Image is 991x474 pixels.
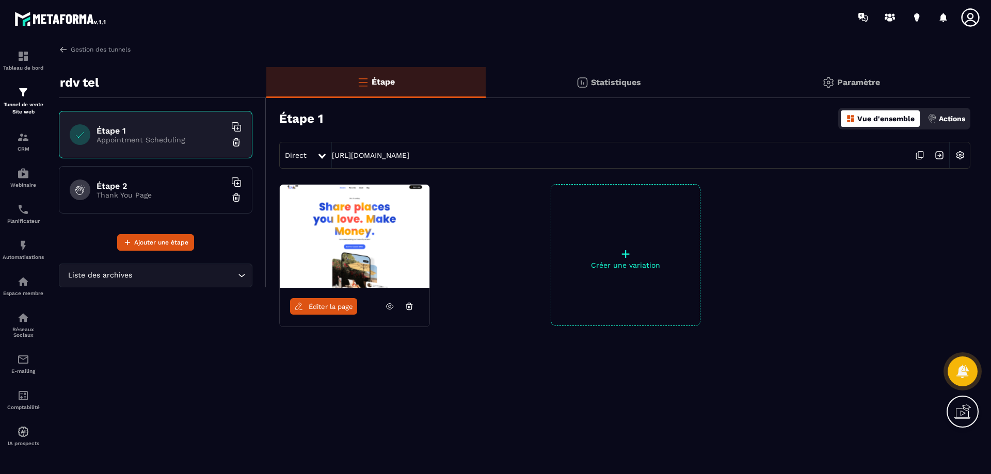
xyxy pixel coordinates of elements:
a: Éditer la page [290,298,357,315]
a: formationformationTunnel de vente Site web [3,78,44,123]
img: dashboard-orange.40269519.svg [846,114,855,123]
img: scheduler [17,203,29,216]
img: image [280,185,429,288]
a: automationsautomationsEspace membre [3,268,44,304]
img: stats.20deebd0.svg [576,76,588,89]
img: formation [17,131,29,143]
a: formationformationCRM [3,123,44,159]
h3: Étape 1 [279,111,323,126]
button: Ajouter une étape [117,234,194,251]
h6: Étape 1 [97,126,226,136]
p: Comptabilité [3,404,44,410]
a: [URL][DOMAIN_NAME] [332,151,409,159]
img: formation [17,50,29,62]
a: automationsautomationsAutomatisations [3,232,44,268]
img: arrow [59,45,68,54]
img: trash [231,137,242,148]
img: arrow-next.bcc2205e.svg [930,145,949,165]
p: Créer une variation [551,261,700,269]
input: Search for option [134,270,235,281]
p: Automatisations [3,254,44,260]
p: Actions [939,115,965,123]
p: Espace membre [3,290,44,296]
a: emailemailE-mailing [3,346,44,382]
img: automations [17,239,29,252]
img: actions.d6e523a2.png [928,114,937,123]
p: Étape [372,77,395,87]
a: social-networksocial-networkRéseaux Sociaux [3,304,44,346]
p: + [551,247,700,261]
img: automations [17,167,29,179]
a: Gestion des tunnels [59,45,131,54]
img: setting-gr.5f69749f.svg [822,76,835,89]
p: Tableau de bord [3,65,44,71]
a: formationformationTableau de bord [3,42,44,78]
p: rdv tel [60,72,99,93]
span: Éditer la page [309,303,353,310]
p: Thank You Page [97,191,226,199]
p: Webinaire [3,182,44,188]
h6: Étape 2 [97,181,226,191]
div: Search for option [59,264,252,287]
img: automations [17,426,29,438]
span: Ajouter une étape [134,237,188,248]
img: bars-o.4a397970.svg [357,76,369,88]
p: CRM [3,146,44,152]
p: Planificateur [3,218,44,224]
a: automationsautomationsWebinaire [3,159,44,195]
a: accountantaccountantComptabilité [3,382,44,418]
span: Direct [285,151,307,159]
img: formation [17,86,29,99]
img: automations [17,275,29,288]
img: setting-w.858f3a88.svg [950,145,970,165]
img: trash [231,192,242,203]
p: Réseaux Sociaux [3,326,44,338]
p: IA prospects [3,440,44,446]
img: accountant [17,389,29,402]
img: email [17,353,29,366]
span: Liste des archives [66,270,134,281]
a: schedulerschedulerPlanificateur [3,195,44,232]
p: Vue d'ensemble [857,115,915,123]
p: E-mailing [3,368,44,374]
p: Statistiques [591,77,641,87]
img: social-network [17,312,29,324]
img: logo [14,9,107,28]
p: Appointment Scheduling [97,136,226,144]
p: Paramètre [837,77,880,87]
p: Tunnel de vente Site web [3,101,44,116]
